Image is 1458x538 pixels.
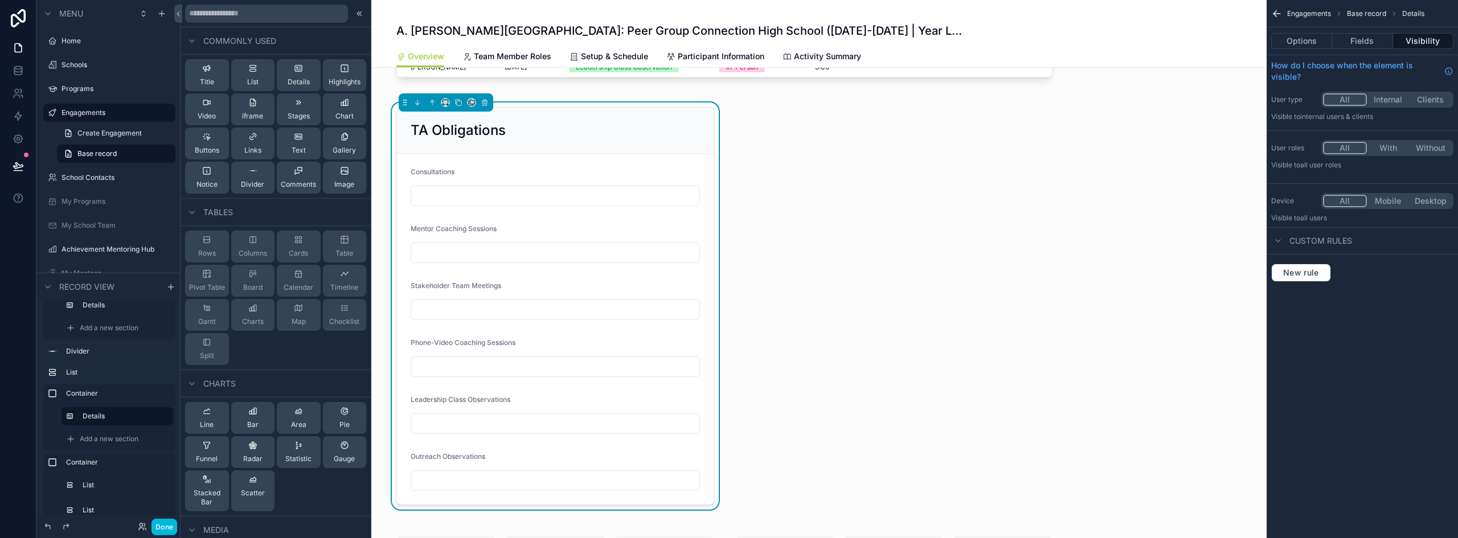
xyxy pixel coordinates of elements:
span: Board [243,283,263,292]
span: Links [244,146,261,155]
span: Outreach Observations [411,452,485,461]
a: Activity Summary [783,46,861,69]
button: Pie [323,402,367,434]
button: Comments [277,162,321,194]
span: Charts [242,317,264,326]
button: Divider [231,162,275,194]
button: Rows [185,231,229,262]
span: Details [288,77,310,87]
a: Base record [57,145,175,163]
label: List [83,506,164,515]
label: List [66,368,166,377]
span: Cards [289,249,308,258]
button: Mobile [1367,195,1410,207]
button: Gallery [323,128,367,159]
label: Schools [62,60,169,69]
button: Fields [1332,33,1393,49]
button: iframe [231,93,275,125]
h2: TA Obligations [411,121,506,139]
span: Timeline [330,283,358,292]
a: School Contacts [62,173,169,182]
button: Funnel [185,436,229,468]
span: Gallery [333,146,356,155]
span: Base record [1347,9,1386,18]
button: Table [323,231,367,262]
span: Funnel [196,454,218,463]
span: Table [335,249,353,258]
a: How do I choose when the element is visible? [1271,60,1453,83]
button: Title [185,59,229,91]
span: Record view [59,281,114,293]
button: Map [277,299,321,331]
label: Programs [62,84,169,93]
a: Overview [396,46,444,68]
span: Media [203,524,229,536]
button: Pivot Table [185,265,229,297]
button: Options [1271,33,1332,49]
span: Stakeholder Team Meetings [411,281,501,290]
span: Comments [281,180,316,189]
a: Create Engagement [57,124,175,142]
span: Team Member Roles [474,51,551,62]
button: All [1323,195,1367,207]
p: Visible to [1271,112,1453,121]
a: Setup & Schedule [570,46,648,69]
span: Internal users & clients [1300,112,1373,121]
span: List [247,77,259,87]
button: Stacked Bar [185,470,229,511]
label: Home [62,36,169,46]
button: Internal [1367,93,1410,106]
span: Stages [288,112,310,121]
button: Checklist [323,299,367,331]
button: Gauge [323,436,367,468]
button: With [1367,142,1410,154]
button: Bar [231,402,275,434]
button: Columns [231,231,275,262]
span: Details [1402,9,1424,18]
span: Text [292,146,306,155]
span: Tables [203,207,233,218]
label: My Mentees [62,269,169,278]
span: Activity Summary [794,51,861,62]
span: Rows [198,249,216,258]
span: Calendar [284,283,313,292]
button: Done [151,519,177,535]
h1: A. [PERSON_NAME][GEOGRAPHIC_DATA]: Peer Group Connection High School ([DATE]-[DATE] | Year Long) [396,23,967,39]
span: Overview [408,51,444,62]
button: Line [185,402,229,434]
span: Base record [77,149,117,158]
label: Device [1271,196,1317,206]
button: Buttons [185,128,229,159]
label: My School Team [62,221,169,230]
span: Custom rules [1289,235,1352,247]
button: All [1323,142,1367,154]
button: Highlights [323,59,367,91]
span: Phone-Video Coaching Sessions [411,338,515,347]
label: Achievement Mentoring Hub [62,245,169,254]
span: iframe [242,112,263,121]
button: List [231,59,275,91]
span: Commonly used [203,35,276,47]
span: Add a new section [80,434,138,443]
button: Gantt [185,299,229,331]
a: My Programs [62,197,169,206]
span: Setup & Schedule [581,51,648,62]
button: Visibility [1393,33,1453,49]
span: Radar [243,454,263,463]
label: Engagements [62,108,169,117]
button: Cards [277,231,321,262]
span: Add a new section [80,323,138,332]
span: Buttons [195,146,219,155]
span: Map [292,317,306,326]
label: Divider [66,347,166,356]
span: Mentor Coaching Sessions [411,224,497,233]
button: All [1323,93,1367,106]
a: Participant Information [666,46,764,69]
label: Details [83,412,164,421]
